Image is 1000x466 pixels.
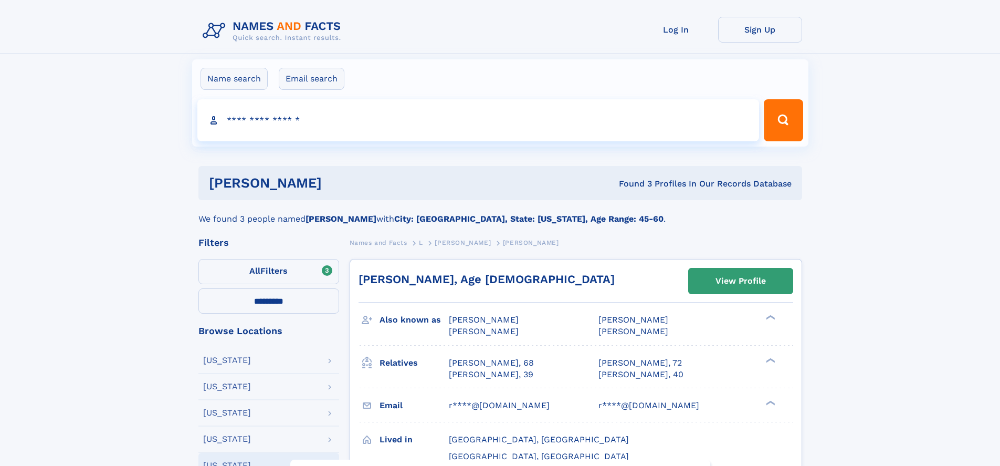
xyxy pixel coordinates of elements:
[350,236,407,249] a: Names and Facts
[449,434,629,444] span: [GEOGRAPHIC_DATA], [GEOGRAPHIC_DATA]
[279,68,344,90] label: Email search
[715,269,766,293] div: View Profile
[306,214,376,224] b: [PERSON_NAME]
[198,326,339,336] div: Browse Locations
[598,315,668,325] span: [PERSON_NAME]
[435,236,491,249] a: [PERSON_NAME]
[197,99,760,141] input: search input
[380,397,449,415] h3: Email
[449,369,533,380] a: [PERSON_NAME], 39
[634,17,718,43] a: Log In
[198,17,350,45] img: Logo Names and Facts
[763,314,776,321] div: ❯
[203,382,251,391] div: [US_STATE]
[198,200,802,225] div: We found 3 people named with .
[449,315,519,325] span: [PERSON_NAME]
[598,369,683,380] a: [PERSON_NAME], 40
[435,239,491,246] span: [PERSON_NAME]
[763,399,776,406] div: ❯
[203,409,251,417] div: [US_STATE]
[380,311,449,329] h3: Also known as
[449,451,629,461] span: [GEOGRAPHIC_DATA], [GEOGRAPHIC_DATA]
[763,357,776,364] div: ❯
[394,214,664,224] b: City: [GEOGRAPHIC_DATA], State: [US_STATE], Age Range: 45-60
[203,435,251,443] div: [US_STATE]
[203,356,251,365] div: [US_STATE]
[470,178,792,190] div: Found 3 Profiles In Our Records Database
[449,357,534,369] a: [PERSON_NAME], 68
[598,326,668,336] span: [PERSON_NAME]
[359,273,615,286] a: [PERSON_NAME], Age [DEMOGRAPHIC_DATA]
[198,238,339,247] div: Filters
[449,326,519,336] span: [PERSON_NAME]
[419,236,423,249] a: L
[209,177,470,190] h1: [PERSON_NAME]
[380,354,449,372] h3: Relatives
[201,68,268,90] label: Name search
[503,239,559,246] span: [PERSON_NAME]
[689,268,793,294] a: View Profile
[198,259,339,284] label: Filters
[249,266,260,276] span: All
[718,17,802,43] a: Sign Up
[598,357,682,369] a: [PERSON_NAME], 72
[764,99,803,141] button: Search Button
[419,239,423,246] span: L
[380,431,449,449] h3: Lived in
